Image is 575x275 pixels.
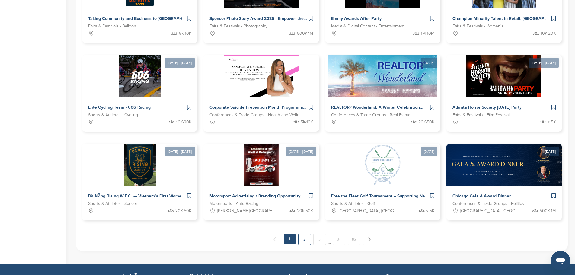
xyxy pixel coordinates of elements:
[88,23,136,30] span: Fairs & Festivals - Balloon
[452,105,522,110] span: Atlanta Horror Society [DATE] Party
[328,55,436,97] img: Sponsorpitch &
[446,134,562,220] a: [DATE] Sponsorpitch & Chicago Gala & Award Dinner Conferences & Trade Groups - Politics [GEOGRAPH...
[466,55,541,97] img: Sponsorpitch &
[209,16,389,21] span: Sponsor Photo Story Award 2025 - Empower the 6th Annual Global Storytelling Competition
[165,147,195,156] div: [DATE] - [DATE]
[328,234,331,245] span: …
[297,30,313,37] span: 500K-1M
[209,200,258,207] span: Motorsports - Auto Racing
[363,234,375,245] a: Next →
[313,234,326,245] a: 3
[339,208,398,214] span: [GEOGRAPHIC_DATA], [GEOGRAPHIC_DATA]
[175,208,191,214] span: 20K-50K
[286,147,316,156] div: [DATE] - [DATE]
[209,193,300,199] span: Motorsport Advertising / Branding Opportunity
[124,144,156,186] img: Sponsorpitch &
[426,208,434,214] span: < 5K
[331,105,420,110] span: REALTOR® Wonderland: A Winter Celebration
[551,251,570,270] iframe: Button to launch messaging window
[284,234,296,244] em: 1
[421,30,434,37] span: 1M-10M
[244,144,279,186] img: Sponsorpitch &
[88,105,151,110] span: Elite Cycling Team - 606 Racing
[421,147,437,156] div: [DATE]
[88,200,137,207] span: Sports & Athletes - Soccer
[460,208,519,214] span: [GEOGRAPHIC_DATA], [GEOGRAPHIC_DATA]
[421,58,437,68] div: [DATE]
[119,55,161,97] img: Sponsorpitch &
[209,105,352,110] span: Corporate Suicide Prevention Month Programming with [PERSON_NAME]
[88,16,290,21] span: Taking Community and Business to [GEOGRAPHIC_DATA] with the [US_STATE] Hot Air Balloon Palooza
[542,147,559,156] div: [DATE]
[418,119,434,126] span: 20K-50K
[269,234,281,245] span: ← Previous
[325,134,440,220] a: [DATE] Sponsorpitch & Fore the Fleet Golf Tournament – Supporting Naval Aviation Families Facing ...
[297,208,313,214] span: 20K-50K
[88,193,219,199] span: Đà Nẵng Rising W.F.C. — Vietnam’s First Women-Led Football Club
[529,58,559,68] div: [DATE] - [DATE]
[176,119,191,126] span: 10K-20K
[331,200,375,207] span: Sports & Athletes - Golf
[203,134,319,220] a: [DATE] - [DATE] Sponsorpitch & Motorsport Advertising / Branding Opportunity Motorsports - Auto R...
[548,119,556,126] span: < 5K
[541,30,556,37] span: 10K-20K
[452,200,524,207] span: Conferences & Trade Groups - Politics
[446,45,562,132] a: [DATE] - [DATE] Sponsorpitch & Atlanta Horror Society [DATE] Party Fairs & Festivals - Film Festi...
[452,193,511,199] span: Chicago Gala & Award Dinner
[452,23,503,30] span: Fairs & Festivals - Women's
[348,234,360,245] a: 85
[88,112,138,118] span: Sports & Athletes - Cycling
[82,45,197,132] a: [DATE] - [DATE] Sponsorpitch & Elite Cycling Team - 606 Racing Sports & Athletes - Cycling 10K-20K
[209,23,267,30] span: Fairs & Festivals - Photography
[209,112,304,118] span: Conferences & Trade Groups - Health and Wellness
[540,208,556,214] span: 500K-1M
[362,144,404,186] img: Sponsorpitch &
[325,45,440,132] a: [DATE] Sponsorpitch & REALTOR® Wonderland: A Winter Celebration Conferences & Trade Groups - Real...
[179,30,191,37] span: 5K-10K
[452,112,510,118] span: Fairs & Festivals - Film Festival
[331,16,382,21] span: Emmy Awards After-Party
[331,23,404,30] span: Media & Digital Content - Entertainment
[82,134,197,220] a: [DATE] - [DATE] Sponsorpitch & Đà Nẵng Rising W.F.C. — Vietnam’s First Women-Led Football Club Sp...
[333,234,345,245] a: 84
[203,55,319,132] a: Sponsorpitch & Corporate Suicide Prevention Month Programming with [PERSON_NAME] Conferences & Tr...
[301,119,313,126] span: 5K-10K
[217,208,276,214] span: [PERSON_NAME][GEOGRAPHIC_DATA][PERSON_NAME], [GEOGRAPHIC_DATA], [GEOGRAPHIC_DATA], [GEOGRAPHIC_DA...
[298,234,311,245] a: 2
[165,58,195,68] div: [DATE] - [DATE]
[331,112,410,118] span: Conferences & Trade Groups - Real Estate
[224,55,299,97] img: Sponsorpitch &
[331,193,516,199] span: Fore the Fleet Golf Tournament – Supporting Naval Aviation Families Facing [MEDICAL_DATA]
